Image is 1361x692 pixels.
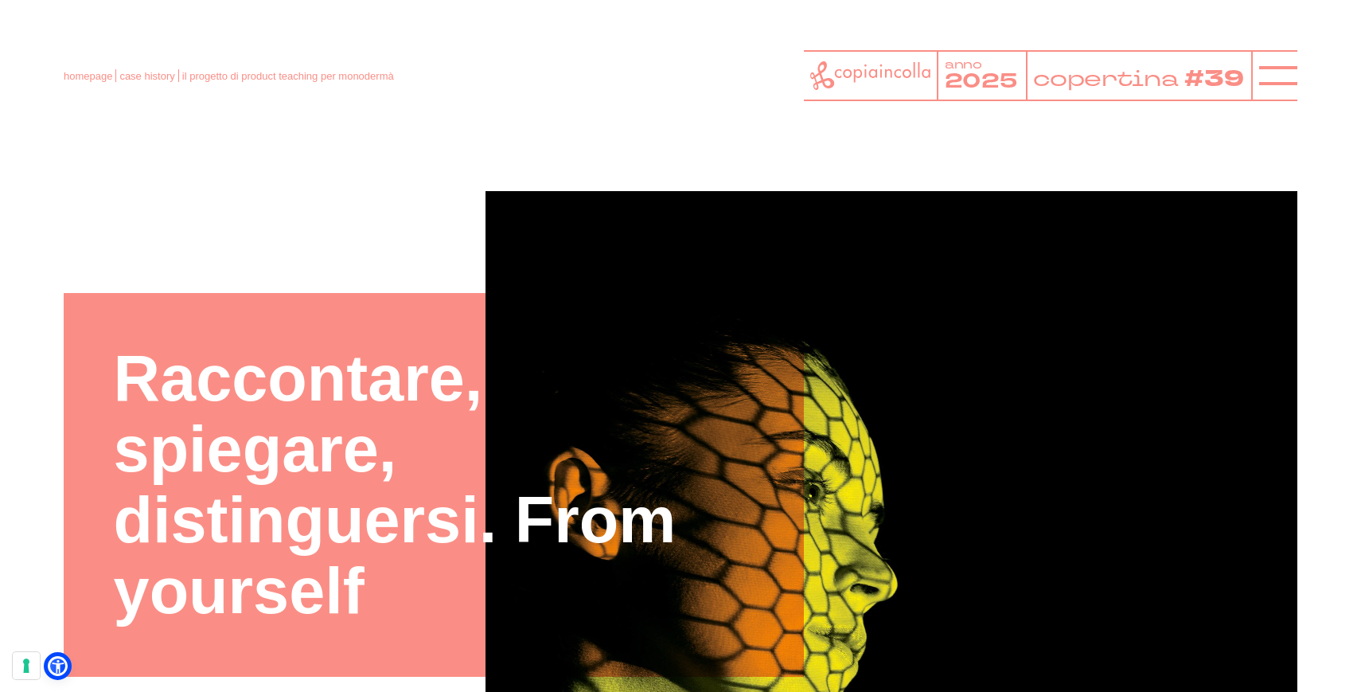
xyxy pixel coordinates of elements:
tspan: 2025 [944,68,1018,96]
a: case history [119,70,174,82]
tspan: #39 [1184,64,1244,95]
a: homepage [64,70,112,82]
tspan: anno [944,57,982,72]
tspan: copertina [1033,64,1180,92]
button: Le tue preferenze relative al consenso per le tecnologie di tracciamento [13,652,40,679]
h1: Raccontare, spiegare, distinguersi. From yourself [114,343,755,627]
a: Open Accessibility Menu [48,656,68,676]
span: il progetto di product teaching per monodermà [182,70,394,82]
